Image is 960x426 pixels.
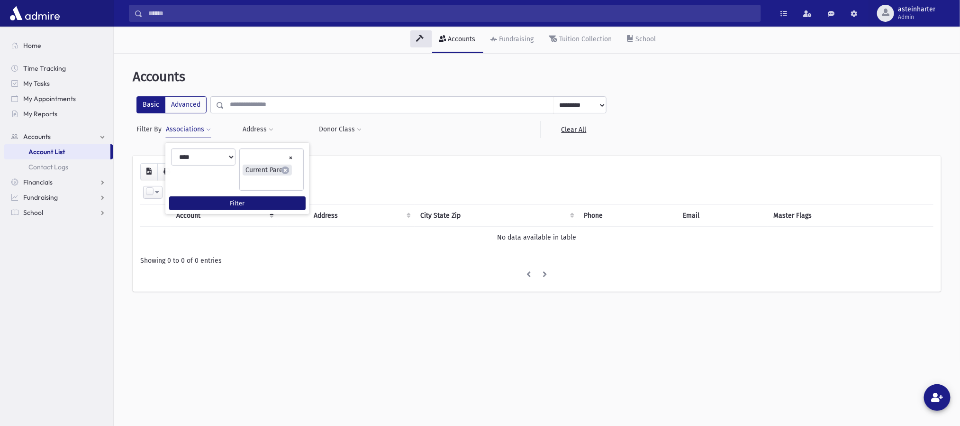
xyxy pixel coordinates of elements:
span: Time Tracking [23,64,66,73]
div: Fundraising [498,35,534,43]
div: FilterModes [136,96,207,113]
span: Contact Logs [28,163,68,171]
button: CSV [140,163,158,180]
a: Clear All [541,121,607,138]
a: Financials [4,175,113,190]
span: My Tasks [23,79,50,88]
span: My Appointments [23,94,76,103]
span: Filter By [136,124,165,134]
span: Accounts [23,132,51,141]
th: Email [677,204,768,226]
button: Donor Class [318,121,362,138]
th: Master Flags [768,204,933,226]
label: Advanced [165,96,207,113]
span: My Reports [23,110,57,118]
a: My Reports [4,106,113,121]
span: Fundraising [23,193,58,202]
a: School [4,205,113,220]
th: Phone [578,204,677,226]
a: Account List [4,144,110,159]
button: Address [242,121,274,138]
span: Admin [898,13,935,21]
li: Current Parent [243,165,292,176]
th: City State Zip : activate to sort column ascending [415,204,578,226]
div: School [634,35,656,43]
a: Fundraising [483,27,542,53]
button: Print [157,163,176,180]
a: My Appointments [4,91,113,106]
span: asteinharter [898,6,935,13]
span: Accounts [133,69,185,84]
a: My Tasks [4,76,113,91]
a: Fundraising [4,190,113,205]
span: Remove all items [289,152,293,163]
a: Accounts [432,27,483,53]
div: Showing 0 to 0 of 0 entries [140,256,933,266]
input: Search [143,5,761,22]
img: AdmirePro [8,4,62,23]
button: Associations [165,121,211,138]
button: Filter [169,196,306,210]
div: Accounts [446,35,476,43]
span: Home [23,41,41,50]
a: Time Tracking [4,61,113,76]
span: Financials [23,178,53,186]
span: × [281,167,289,174]
span: Account List [28,148,65,156]
a: Tuition Collection [542,27,620,53]
td: No data available in table [140,226,933,248]
label: Basic [136,96,165,113]
th: Account: activate to sort column descending [171,204,277,226]
div: Tuition Collection [558,35,612,43]
th: Address : activate to sort column ascending [308,204,415,226]
a: School [620,27,664,53]
span: School [23,208,43,217]
a: Accounts [4,129,113,144]
a: Contact Logs [4,159,113,175]
a: Home [4,38,113,53]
